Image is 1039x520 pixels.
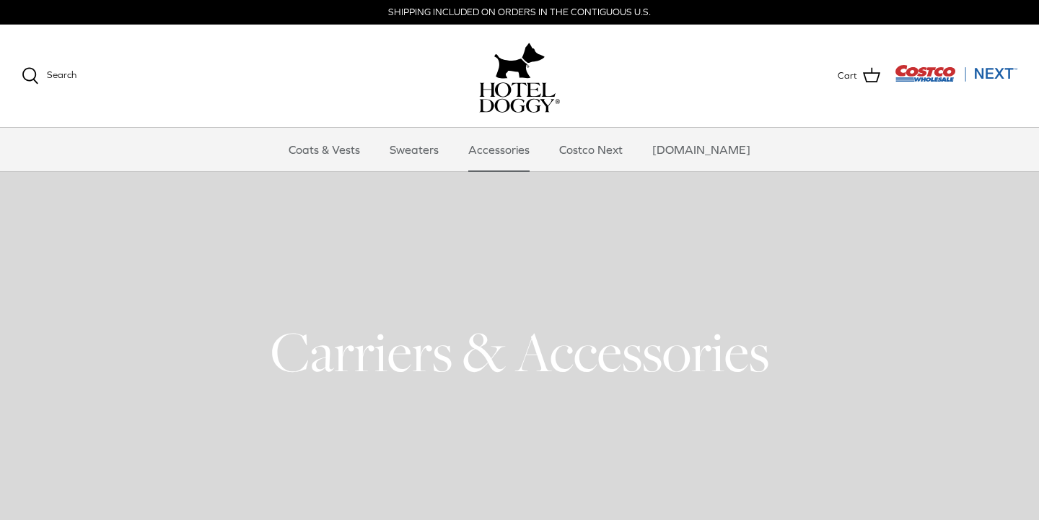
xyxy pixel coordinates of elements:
a: Cart [838,66,880,85]
img: hoteldoggy.com [494,39,545,82]
a: Sweaters [377,128,452,171]
a: Coats & Vests [276,128,373,171]
span: Search [47,69,76,80]
a: Visit Costco Next [895,74,1017,84]
a: Accessories [455,128,543,171]
a: [DOMAIN_NAME] [639,128,763,171]
a: Search [22,67,76,84]
a: hoteldoggy.com hoteldoggycom [479,39,560,113]
h1: Carriers & Accessories [22,316,1017,387]
span: Cart [838,69,857,84]
img: hoteldoggycom [479,82,560,113]
img: Costco Next [895,64,1017,82]
a: Costco Next [546,128,636,171]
